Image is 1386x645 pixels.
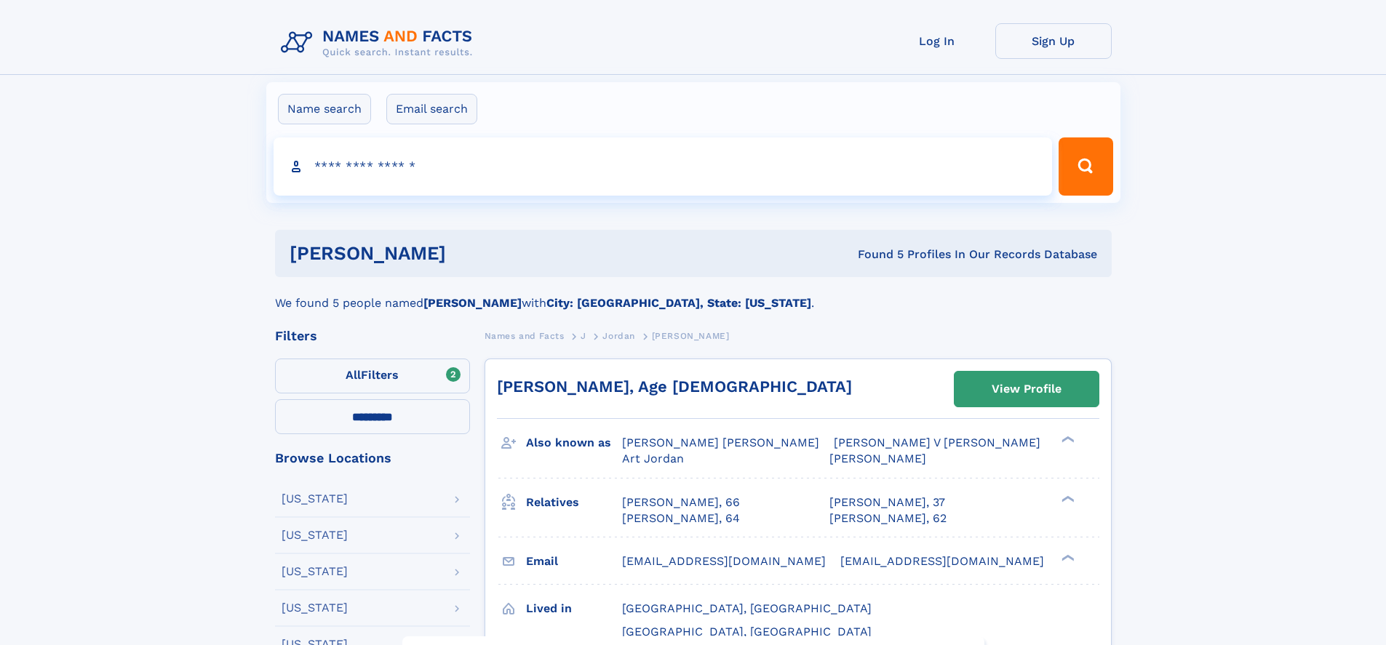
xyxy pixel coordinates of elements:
a: J [581,326,586,345]
span: [PERSON_NAME] V [PERSON_NAME] [834,436,1040,449]
span: J [581,331,586,341]
span: [PERSON_NAME] [652,331,730,341]
a: [PERSON_NAME], 66 [622,494,740,510]
a: Jordan [602,326,635,345]
img: Logo Names and Facts [275,23,485,63]
div: [US_STATE] [282,602,348,614]
span: [EMAIL_ADDRESS][DOMAIN_NAME] [840,554,1044,568]
span: [EMAIL_ADDRESS][DOMAIN_NAME] [622,554,826,568]
div: [US_STATE] [282,529,348,541]
h3: Also known as [526,430,622,455]
span: [PERSON_NAME] [829,452,926,465]
h3: Relatives [526,490,622,515]
span: Jordan [602,331,635,341]
button: Search Button [1059,137,1112,196]
a: Log In [879,23,995,59]
label: Filters [275,358,470,393]
div: ❯ [1058,553,1075,562]
h1: [PERSON_NAME] [290,244,652,263]
h3: Email [526,549,622,574]
div: Found 5 Profiles In Our Records Database [652,247,1097,263]
div: [US_STATE] [282,493,348,505]
b: City: [GEOGRAPHIC_DATA], State: [US_STATE] [546,296,811,310]
div: ❯ [1058,435,1075,444]
label: Email search [386,94,477,124]
a: [PERSON_NAME], 37 [829,494,945,510]
a: [PERSON_NAME], Age [DEMOGRAPHIC_DATA] [497,377,852,396]
a: [PERSON_NAME], 62 [829,510,947,526]
span: All [346,368,361,382]
div: [US_STATE] [282,566,348,577]
h3: Lived in [526,596,622,621]
span: [GEOGRAPHIC_DATA], [GEOGRAPHIC_DATA] [622,625,872,638]
span: Art Jordan [622,452,684,465]
div: Browse Locations [275,452,470,465]
div: Filters [275,329,470,342]
b: [PERSON_NAME] [423,296,522,310]
a: Sign Up [995,23,1112,59]
a: View Profile [955,372,1099,406]
a: Names and Facts [485,326,565,345]
span: [PERSON_NAME] [PERSON_NAME] [622,436,819,449]
input: search input [274,137,1053,196]
a: [PERSON_NAME], 64 [622,510,740,526]
label: Name search [278,94,371,124]
div: View Profile [992,372,1062,406]
div: We found 5 people named with . [275,277,1112,312]
div: ❯ [1058,494,1075,503]
span: [GEOGRAPHIC_DATA], [GEOGRAPHIC_DATA] [622,601,872,615]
